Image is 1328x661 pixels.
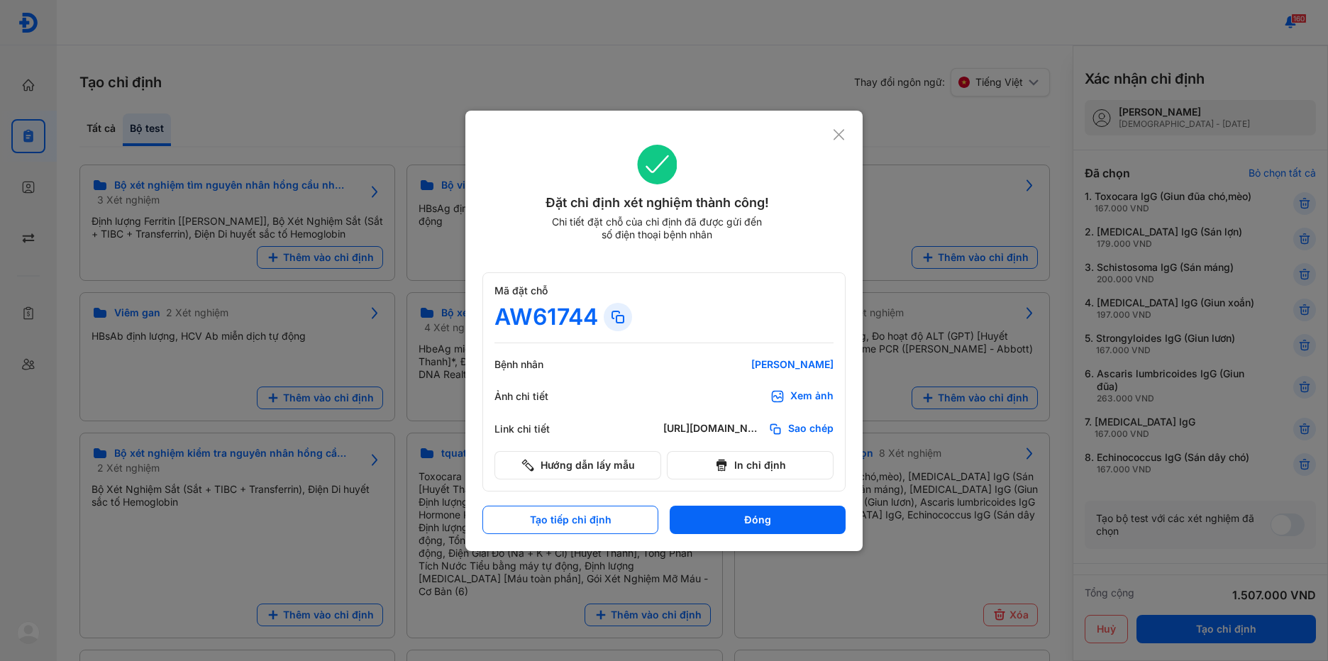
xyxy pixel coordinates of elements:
[494,284,834,297] div: Mã đặt chỗ
[663,422,763,436] div: [URL][DOMAIN_NAME]
[546,216,768,241] div: Chi tiết đặt chỗ của chỉ định đã được gửi đến số điện thoại bệnh nhân
[494,451,661,479] button: Hướng dẫn lấy mẫu
[482,506,658,534] button: Tạo tiếp chỉ định
[788,422,834,436] span: Sao chép
[482,193,832,213] div: Đặt chỉ định xét nghiệm thành công!
[670,506,846,534] button: Đóng
[667,451,834,479] button: In chỉ định
[790,389,834,404] div: Xem ảnh
[494,390,580,403] div: Ảnh chi tiết
[663,358,834,371] div: [PERSON_NAME]
[494,303,598,331] div: AW61744
[494,423,580,435] div: Link chi tiết
[494,358,580,371] div: Bệnh nhân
